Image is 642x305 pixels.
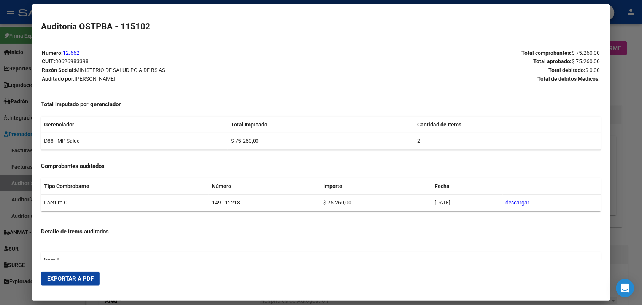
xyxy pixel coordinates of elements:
span: MINISTERIO DE SALUD PCIA DE BS AS [75,67,165,73]
p: Total de debitos Médicos: [321,75,600,83]
span: $ 0,00 [586,67,600,73]
td: $ 75.260,00 [320,195,432,211]
th: Importe [320,178,432,195]
p: Razón Social: [42,66,321,75]
h4: Detalle de items auditados [41,227,601,236]
span: $ 75.260,00 [572,58,600,64]
td: [DATE] [432,195,503,211]
div: Open Intercom Messenger [616,279,634,297]
td: Factura C [41,195,208,211]
td: 149 - 12218 [209,195,321,211]
th: Cantidad de Items [414,117,601,133]
span: $ 75.260,00 [572,50,600,56]
a: descargar [506,200,530,206]
th: Fecha [432,178,503,195]
th: Total Imputado [228,117,414,133]
p: Total debitado: [321,66,600,75]
h4: Comprobantes auditados [41,162,601,171]
span: [PERSON_NAME] [75,76,115,82]
p: Total aprobado: [321,57,600,66]
span: Exportar a PDF [47,275,94,282]
p: Número: [42,49,321,57]
a: 12.662 [63,50,79,56]
span: 30626983398 [55,58,89,64]
th: Tipo Combrobante [41,178,208,195]
h4: Total imputado por gerenciador [41,100,601,109]
td: D88 - MP Salud [41,133,227,150]
h2: Auditoría OSTPBA - 115102 [41,20,601,33]
p: CUIT: [42,57,321,66]
button: Exportar a PDF [41,272,100,286]
strong: Item 1 [44,257,59,263]
p: Auditado por: [42,75,321,83]
td: $ 75.260,00 [228,133,414,150]
p: Total comprobantes: [321,49,600,57]
th: Número [209,178,321,195]
td: 2 [414,133,601,150]
th: Gerenciador [41,117,227,133]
